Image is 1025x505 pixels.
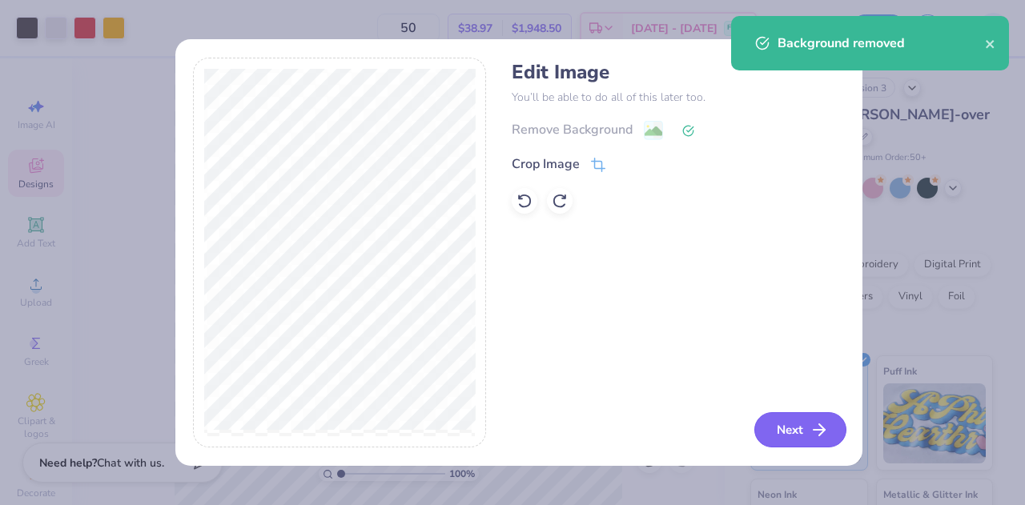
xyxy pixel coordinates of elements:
[512,154,580,174] div: Crop Image
[754,412,846,447] button: Next
[778,34,985,53] div: Background removed
[985,34,996,53] button: close
[512,89,844,106] p: You’ll be able to do all of this later too.
[512,61,844,84] h4: Edit Image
